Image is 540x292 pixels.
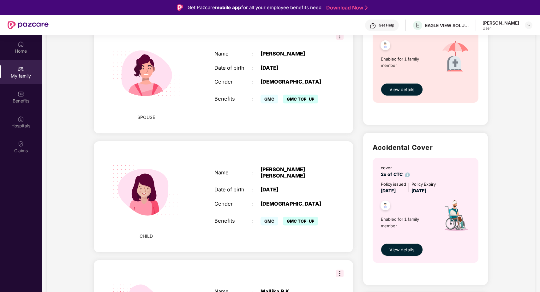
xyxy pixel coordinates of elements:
[261,79,325,85] div: [DEMOGRAPHIC_DATA]
[483,20,519,26] div: [PERSON_NAME]
[336,270,344,277] img: svg+xml;base64,PHN2ZyB3aWR0aD0iMzIiIGhlaWdodD0iMzIiIHZpZXdCb3g9IjAgMCAzMiAzMiIgZmlsbD0ibm9uZSIgeG...
[177,4,183,11] img: Logo
[18,66,24,72] img: svg+xml;base64,PHN2ZyB3aWR0aD0iMjAiIGhlaWdodD0iMjAiIHZpZXdCb3g9IjAgMCAyMCAyMCIgZmlsbD0ibm9uZSIgeG...
[251,170,261,176] div: :
[434,34,477,80] img: icon
[381,216,434,229] span: Enabled for 1 family member
[373,142,478,153] h2: Accidental Cover
[214,201,251,207] div: Gender
[526,23,531,28] img: svg+xml;base64,PHN2ZyBpZD0iRHJvcGRvd24tMzJ4MzIiIHhtbG5zPSJodHRwOi8vd3d3LnczLm9yZy8yMDAwL3N2ZyIgd2...
[326,4,366,11] a: Download Now
[370,23,376,29] img: svg+xml;base64,PHN2ZyBpZD0iSGVscC0zMngzMiIgeG1sbnM9Imh0dHA6Ly93d3cudzMub3JnLzIwMDAvc3ZnIiB3aWR0aD...
[425,22,469,28] div: EAGLE VIEW SOLUTIONS PRIVATE LIMITED
[381,165,410,171] div: cover
[416,21,420,29] span: E
[18,141,24,147] img: svg+xml;base64,PHN2ZyBpZD0iQ2xhaW0iIHhtbG5zPSJodHRwOi8vd3d3LnczLm9yZy8yMDAwL3N2ZyIgd2lkdGg9IjIwIi...
[261,166,325,179] div: [PERSON_NAME] [PERSON_NAME]
[261,201,325,207] div: [DEMOGRAPHIC_DATA]
[214,187,251,193] div: Date of birth
[137,114,155,121] span: SPOUSE
[104,29,189,114] img: svg+xml;base64,PHN2ZyB4bWxucz0iaHR0cDovL3d3dy53My5vcmcvMjAwMC9zdmciIHdpZHRoPSIyMjQiIGhlaWdodD0iMT...
[411,181,436,187] div: Policy Expiry
[405,172,410,177] img: info
[18,91,24,97] img: svg+xml;base64,PHN2ZyBpZD0iQmVuZWZpdHMiIHhtbG5zPSJodHRwOi8vd3d3LnczLm9yZy8yMDAwL3N2ZyIgd2lkdGg9Ij...
[251,79,261,85] div: :
[188,4,321,11] div: Get Pazcare for all your employee benefits need
[251,218,261,224] div: :
[214,65,251,71] div: Date of birth
[336,32,344,40] img: svg+xml;base64,PHN2ZyB3aWR0aD0iMzIiIGhlaWdodD0iMzIiIHZpZXdCb3g9IjAgMCAzMiAzMiIgZmlsbD0ibm9uZSIgeG...
[261,95,278,103] span: GMC
[251,96,261,102] div: :
[365,4,368,11] img: Stroke
[214,51,251,57] div: Name
[261,187,325,193] div: [DATE]
[215,4,241,10] strong: mobile app
[251,65,261,71] div: :
[214,170,251,176] div: Name
[251,201,261,207] div: :
[251,51,261,57] div: :
[140,233,153,240] span: CHILD
[104,148,189,233] img: svg+xml;base64,PHN2ZyB4bWxucz0iaHR0cDovL3d3dy53My5vcmcvMjAwMC9zdmciIHdpZHRoPSIyMjQiIGhlaWdodD0iMT...
[381,172,410,177] span: 2x of CTC
[379,23,394,28] div: Get Help
[214,79,251,85] div: Gender
[283,217,318,225] span: GMC TOP-UP
[8,21,49,29] img: New Pazcare Logo
[381,188,396,193] span: [DATE]
[483,26,519,31] div: User
[214,96,251,102] div: Benefits
[378,199,393,214] img: svg+xml;base64,PHN2ZyB4bWxucz0iaHR0cDovL3d3dy53My5vcmcvMjAwMC9zdmciIHdpZHRoPSI0OC45NDMiIGhlaWdodD...
[283,95,318,103] span: GMC TOP-UP
[18,41,24,47] img: svg+xml;base64,PHN2ZyBpZD0iSG9tZSIgeG1sbnM9Imh0dHA6Ly93d3cudzMub3JnLzIwMDAvc3ZnIiB3aWR0aD0iMjAiIG...
[381,56,434,69] span: Enabled for 1 family member
[434,194,477,240] img: icon
[389,86,414,93] span: View details
[261,51,325,57] div: [PERSON_NAME]
[381,83,423,96] button: View details
[389,246,414,253] span: View details
[381,243,423,256] button: View details
[411,188,426,193] span: [DATE]
[18,116,24,122] img: svg+xml;base64,PHN2ZyBpZD0iSG9zcGl0YWxzIiB4bWxucz0iaHR0cDovL3d3dy53My5vcmcvMjAwMC9zdmciIHdpZHRoPS...
[261,217,278,225] span: GMC
[378,38,393,54] img: svg+xml;base64,PHN2ZyB4bWxucz0iaHR0cDovL3d3dy53My5vcmcvMjAwMC9zdmciIHdpZHRoPSI0OC45NDMiIGhlaWdodD...
[214,218,251,224] div: Benefits
[251,187,261,193] div: :
[381,181,406,187] div: Policy issued
[261,65,325,71] div: [DATE]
